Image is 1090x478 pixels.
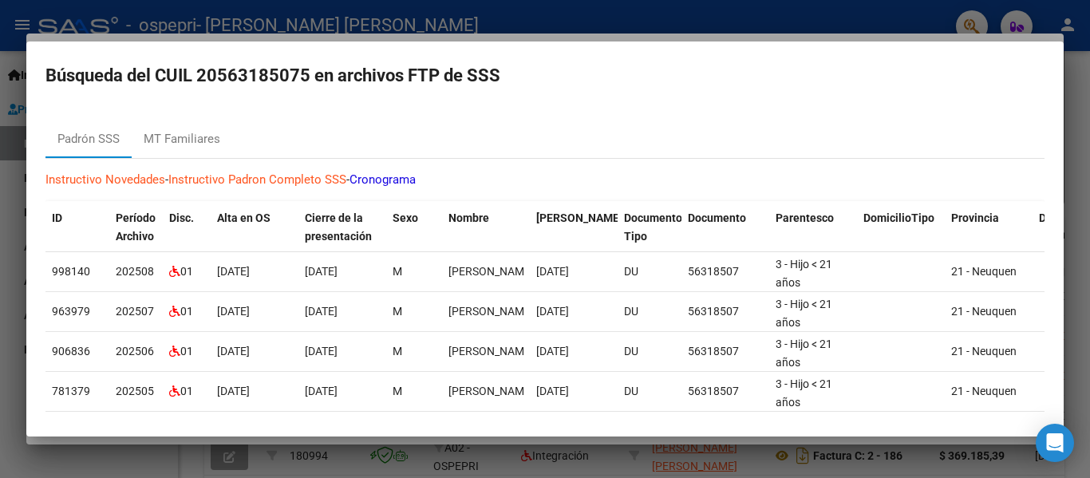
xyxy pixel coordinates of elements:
[116,345,154,358] span: 202506
[448,305,534,318] span: RIVERA VALENTIN
[168,172,346,187] a: Instructivo Padron Completo SSS
[45,201,109,254] datatable-header-cell: ID
[1036,424,1074,462] div: Open Intercom Messenger
[688,342,763,361] div: 56318507
[769,201,857,254] datatable-header-cell: Parentesco
[52,265,90,278] span: 998140
[688,382,763,401] div: 56318507
[305,265,338,278] span: [DATE]
[530,201,618,254] datatable-header-cell: Fecha Nac.
[863,211,934,224] span: DomicilioTipo
[393,265,402,278] span: M
[305,345,338,358] span: [DATE]
[448,211,489,224] span: Nombre
[688,263,763,281] div: 56318507
[217,305,250,318] span: [DATE]
[776,338,832,369] span: 3 - Hijo < 21 años
[52,385,90,397] span: 781379
[116,305,154,318] span: 202507
[217,385,250,397] span: [DATE]
[951,211,999,224] span: Provincia
[305,385,338,397] span: [DATE]
[211,201,298,254] datatable-header-cell: Alta en OS
[45,171,1045,189] p: - -
[776,258,832,289] span: 3 - Hijo < 21 años
[163,201,211,254] datatable-header-cell: Disc.
[618,201,681,254] datatable-header-cell: Documento Tipo
[624,382,675,401] div: DU
[217,345,250,358] span: [DATE]
[776,298,832,329] span: 3 - Hijo < 21 años
[536,211,626,224] span: [PERSON_NAME].
[945,201,1033,254] datatable-header-cell: Provincia
[448,385,534,397] span: RIVERA VALENTIN
[624,302,675,321] div: DU
[776,377,832,409] span: 3 - Hijo < 21 años
[393,345,402,358] span: M
[857,201,945,254] datatable-header-cell: DomicilioTipo
[681,201,769,254] datatable-header-cell: Documento
[624,263,675,281] div: DU
[52,211,62,224] span: ID
[536,265,569,278] span: [DATE]
[776,417,832,448] span: 3 - Hijo < 21 años
[951,385,1017,397] span: 21 - Neuquen
[536,305,569,318] span: [DATE]
[688,302,763,321] div: 56318507
[536,385,569,397] span: [DATE]
[169,263,204,281] div: 01
[57,130,120,148] div: Padrón SSS
[448,265,534,278] span: RIVERA VALENTIN
[350,172,416,187] a: Cronograma
[393,211,418,224] span: Sexo
[951,265,1017,278] span: 21 - Neuquen
[45,172,165,187] a: Instructivo Novedades
[298,201,386,254] datatable-header-cell: Cierre de la presentación
[169,382,204,401] div: 01
[776,211,834,224] span: Parentesco
[386,201,442,254] datatable-header-cell: Sexo
[217,265,250,278] span: [DATE]
[951,305,1017,318] span: 21 - Neuquen
[169,211,194,224] span: Disc.
[109,201,163,254] datatable-header-cell: Período Archivo
[52,345,90,358] span: 906836
[624,342,675,361] div: DU
[217,211,271,224] span: Alta en OS
[951,345,1017,358] span: 21 - Neuquen
[442,201,530,254] datatable-header-cell: Nombre
[45,61,1045,91] h2: Búsqueda del CUIL 20563185075 en archivos FTP de SSS
[305,211,372,243] span: Cierre de la presentación
[169,342,204,361] div: 01
[688,211,746,224] span: Documento
[116,265,154,278] span: 202508
[116,385,154,397] span: 202505
[169,302,204,321] div: 01
[624,211,682,243] span: Documento Tipo
[52,305,90,318] span: 963979
[393,305,402,318] span: M
[393,385,402,397] span: M
[116,211,156,243] span: Período Archivo
[144,130,220,148] div: MT Familiares
[448,345,534,358] span: RIVERA VALENTIN
[305,305,338,318] span: [DATE]
[536,345,569,358] span: [DATE]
